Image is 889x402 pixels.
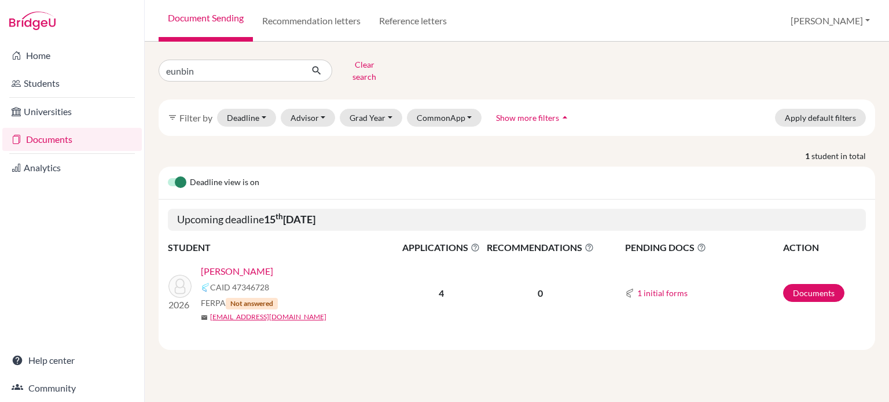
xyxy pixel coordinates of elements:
[559,112,571,123] i: arrow_drop_up
[226,298,278,309] span: Not answered
[483,286,597,300] p: 0
[805,150,811,162] strong: 1
[190,176,259,190] span: Deadline view is on
[625,241,782,255] span: PENDING DOCS
[2,156,142,179] a: Analytics
[217,109,276,127] button: Deadline
[2,377,142,400] a: Community
[785,10,875,32] button: [PERSON_NAME]
[483,241,597,255] span: RECOMMENDATIONS
[332,56,396,86] button: Clear search
[496,113,559,123] span: Show more filters
[264,213,315,226] b: 15 [DATE]
[637,286,688,300] button: 1 initial forms
[168,240,399,255] th: STUDENT
[439,287,444,298] b: 4
[625,289,634,298] img: Common App logo
[486,109,581,127] button: Show more filtersarrow_drop_up
[2,72,142,95] a: Students
[407,109,482,127] button: CommonApp
[2,100,142,123] a: Universities
[210,312,326,322] a: [EMAIL_ADDRESS][DOMAIN_NAME]
[210,281,269,293] span: CAID 47346728
[159,60,302,82] input: Find student by name...
[179,112,212,123] span: Filter by
[201,283,210,292] img: Common App logo
[340,109,402,127] button: Grad Year
[168,298,192,312] p: 2026
[2,349,142,372] a: Help center
[168,209,866,231] h5: Upcoming deadline
[201,314,208,321] span: mail
[168,113,177,122] i: filter_list
[281,109,336,127] button: Advisor
[811,150,875,162] span: student in total
[775,109,866,127] button: Apply default filters
[783,284,844,302] a: Documents
[783,240,866,255] th: ACTION
[168,275,192,298] img: Lee, EunBin
[2,128,142,151] a: Documents
[9,12,56,30] img: Bridge-U
[2,44,142,67] a: Home
[201,264,273,278] a: [PERSON_NAME]
[400,241,482,255] span: APPLICATIONS
[275,212,283,221] sup: th
[201,297,278,309] span: FERPA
